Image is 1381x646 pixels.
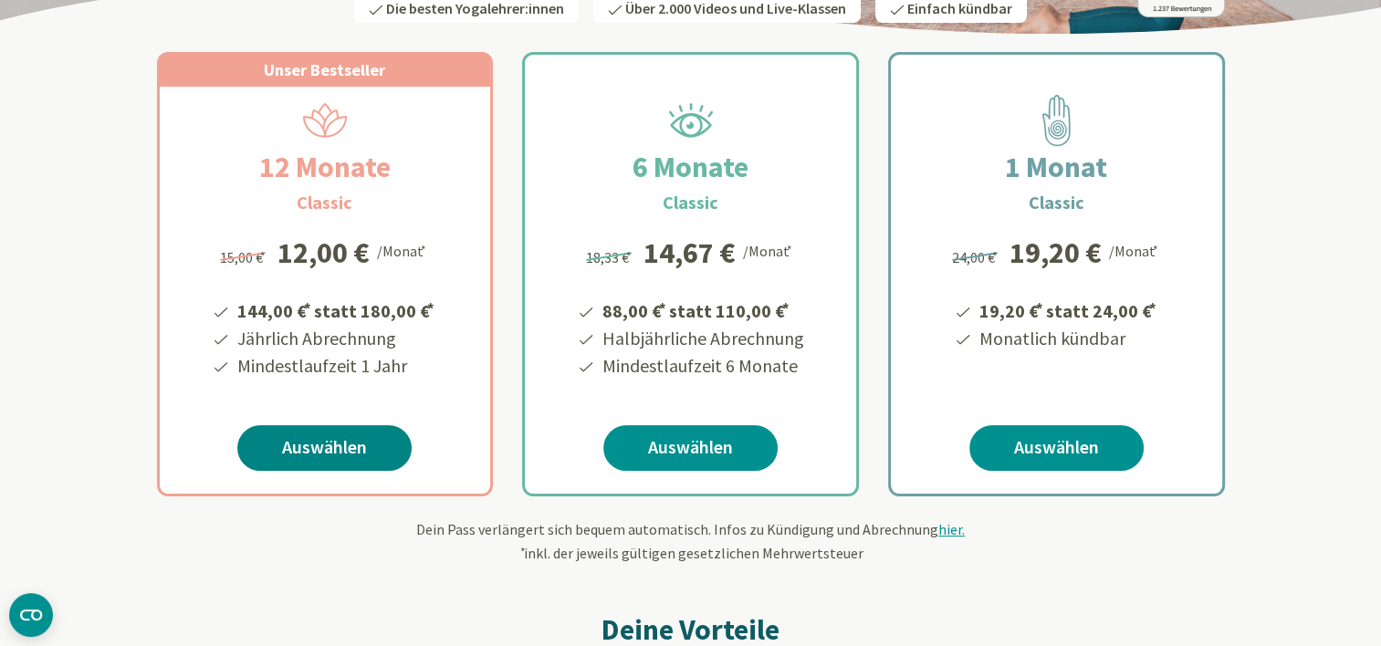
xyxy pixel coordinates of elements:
[586,248,634,266] span: 18,33 €
[264,59,385,80] span: Unser Bestseller
[603,425,778,471] a: Auswählen
[215,145,434,189] h2: 12 Monate
[938,520,965,538] span: hier.
[277,238,370,267] div: 12,00 €
[589,145,792,189] h2: 6 Monate
[297,189,352,216] h3: Classic
[1029,189,1084,216] h3: Classic
[643,238,736,267] div: 14,67 €
[600,325,804,352] li: Halbjährliche Abrechnung
[518,544,863,562] span: inkl. der jeweils gültigen gesetzlichen Mehrwertsteuer
[952,248,1000,266] span: 24,00 €
[969,425,1144,471] a: Auswählen
[600,294,804,325] li: 88,00 € statt 110,00 €
[743,238,795,262] div: /Monat
[9,593,53,637] button: CMP-Widget öffnen
[977,325,1159,352] li: Monatlich kündbar
[237,425,412,471] a: Auswählen
[377,238,429,262] div: /Monat
[600,352,804,380] li: Mindestlaufzeit 6 Monate
[235,325,437,352] li: Jährlich Abrechnung
[235,352,437,380] li: Mindestlaufzeit 1 Jahr
[977,294,1159,325] li: 19,20 € statt 24,00 €
[220,248,268,266] span: 15,00 €
[157,518,1225,564] div: Dein Pass verlängert sich bequem automatisch. Infos zu Kündigung und Abrechnung
[235,294,437,325] li: 144,00 € statt 180,00 €
[1109,238,1161,262] div: /Monat
[1010,238,1102,267] div: 19,20 €
[961,145,1151,189] h2: 1 Monat
[663,189,718,216] h3: Classic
